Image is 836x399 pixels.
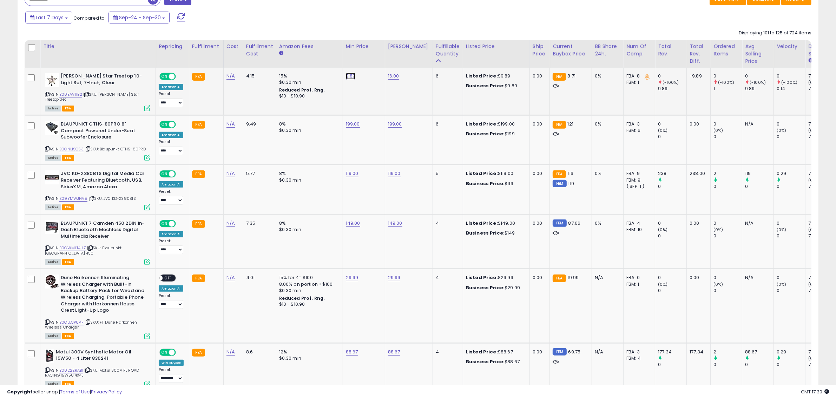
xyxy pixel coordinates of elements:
[45,220,150,264] div: ASIN:
[626,220,650,226] div: FBA: 4
[246,43,273,58] div: Fulfillment Cost
[85,146,146,152] span: | SKU: Blaupunkt GTHS-80PRO
[745,43,771,65] div: Avg Selling Price
[279,73,337,79] div: 15%
[466,284,505,291] b: Business Price:
[192,275,205,282] small: FBA
[713,361,742,368] div: 0
[279,87,325,93] b: Reduced Prof. Rng.
[246,220,271,226] div: 7.35
[466,121,498,127] b: Listed Price:
[91,388,122,395] a: Privacy Policy
[568,121,573,127] span: 121
[45,275,150,338] div: ASIN:
[595,73,618,79] div: 0%
[159,360,184,366] div: Win BuyBox
[466,349,524,355] div: $88.67
[45,204,61,210] span: All listings currently available for purchase on Amazon
[45,170,59,184] img: 415Q1NcTZHL._SL40_.jpg
[279,43,340,50] div: Amazon Fees
[61,121,146,142] b: BLAUPUNKT GTHS-80PRO 8" Compact Powered Under-Seat Subwoofer Enclosure
[436,275,458,281] div: 4
[595,170,618,177] div: 0%
[388,170,401,177] a: 119.00
[658,183,686,190] div: 0
[279,226,337,233] div: $0.30 min
[466,349,498,355] b: Listed Price:
[745,349,774,355] div: 88.67
[658,227,668,232] small: (0%)
[160,221,169,226] span: ON
[279,170,337,177] div: 8%
[159,239,184,255] div: Preset:
[466,230,524,236] div: $149
[658,282,668,287] small: (0%)
[25,12,72,23] button: Last 7 Days
[533,170,544,177] div: 0.00
[62,155,74,161] span: FBA
[626,281,650,288] div: FBM: 1
[713,183,742,190] div: 0
[279,349,337,355] div: 12%
[713,227,723,232] small: (0%)
[7,388,33,395] strong: Copyright
[108,12,170,23] button: Sep-24 - Sep-30
[568,73,576,79] span: 8.71
[159,231,183,237] div: Amazon AI
[226,220,235,227] a: N/A
[533,220,544,226] div: 0.00
[45,349,150,386] div: ASIN:
[808,80,818,85] small: (0%)
[246,170,271,177] div: 5.77
[466,230,505,236] b: Business Price:
[45,319,137,330] span: | SKU: FT Dune Harkonnen Wireless Charger
[777,349,805,355] div: 0.29
[436,170,458,177] div: 5
[553,170,566,178] small: FBA
[690,73,705,79] div: -9.89
[745,121,768,127] div: N/A
[45,170,150,209] div: ASIN:
[279,275,337,281] div: 15% for <= $100
[56,349,141,364] b: Motul 300V Synthetic Motor Oil - 15W50 - 4 Liter 836241
[626,349,650,355] div: FBA: 3
[658,275,686,281] div: 0
[808,177,818,183] small: (0%)
[159,132,183,138] div: Amazon AI
[279,93,337,99] div: $10 - $10.90
[159,189,184,205] div: Preset:
[45,73,150,110] div: ASIN:
[568,274,579,281] span: 19.99
[777,170,805,177] div: 0.29
[159,285,183,292] div: Amazon AI
[59,92,82,97] a: B00EAVTIB2
[713,233,742,239] div: 0
[626,73,650,79] div: FBA: 8
[690,220,705,226] div: 0.00
[808,356,818,361] small: (0%)
[160,122,169,128] span: ON
[533,73,544,79] div: 0.00
[690,349,705,355] div: 177.34
[45,73,59,87] img: 41nlO3o+SyL._SL40_.jpg
[436,43,460,58] div: Fulfillable Quantity
[777,275,805,281] div: 0
[159,43,186,50] div: Repricing
[658,43,684,58] div: Total Rev.
[61,170,146,192] b: JVC KD-X380BTS Digital Media Car Receiver Featuring Bluetooth, USB, SiriusXM, Amazon Alexa
[466,180,505,187] b: Business Price:
[777,121,805,127] div: 0
[713,170,742,177] div: 2
[553,73,566,81] small: FBA
[246,349,271,355] div: 8.6
[466,170,498,177] b: Listed Price:
[745,220,768,226] div: N/A
[777,220,805,226] div: 0
[658,233,686,239] div: 0
[45,245,122,256] span: | SKU: Blaupunkt [GEOGRAPHIC_DATA] 450
[192,73,205,81] small: FBA
[88,196,136,201] span: | SKU: JVC KD-X380BTS
[658,170,686,177] div: 238
[466,130,505,137] b: Business Price:
[777,43,802,50] div: Velocity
